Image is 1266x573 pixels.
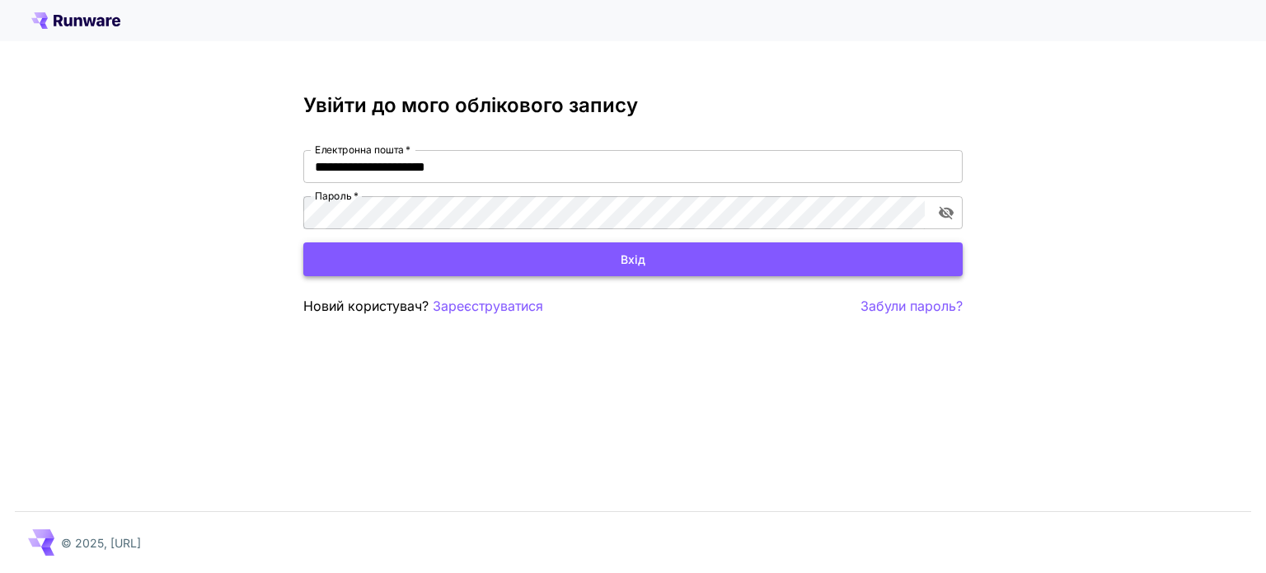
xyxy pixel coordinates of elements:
button: Забули пароль? [860,296,963,317]
font: Пароль [315,190,351,202]
font: Електронна пошта [315,143,404,156]
font: Новий користувач? [303,298,429,314]
font: Зареєструватися [433,298,543,314]
button: Вхід [303,242,963,276]
font: Увійти до мого облікового запису [303,93,638,117]
font: Вхід [621,252,645,266]
font: Забули пароль? [860,298,963,314]
font: © 2025, [URL] [61,536,141,550]
button: перемикання видимості пароля [931,198,961,228]
button: Зареєструватися [433,296,543,317]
